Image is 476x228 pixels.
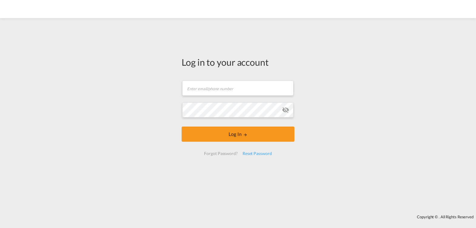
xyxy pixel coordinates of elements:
button: LOGIN [182,127,294,142]
div: Reset Password [240,148,274,159]
div: Log in to your account [182,56,294,68]
input: Enter email/phone number [182,81,293,96]
div: Forgot Password? [202,148,240,159]
md-icon: icon-eye-off [282,106,289,114]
